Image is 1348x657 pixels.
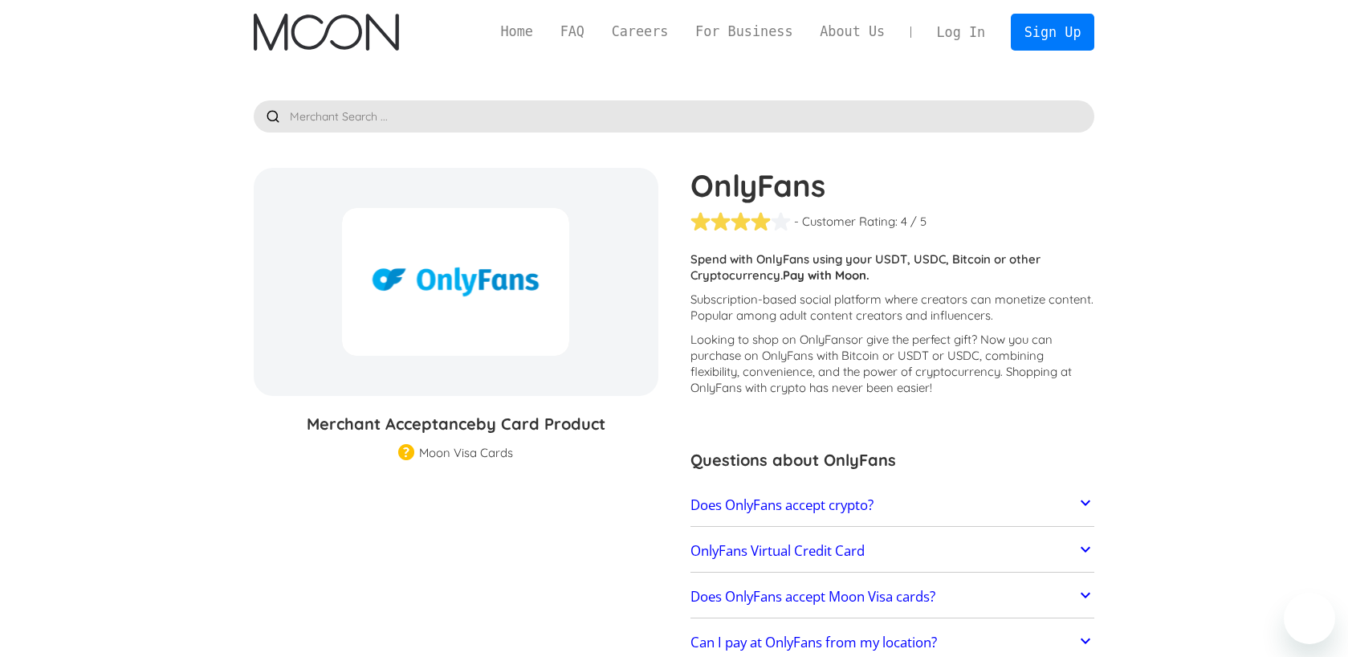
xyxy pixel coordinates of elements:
div: / 5 [910,214,926,230]
iframe: Button to launch messaging window [1284,593,1335,644]
div: Moon Visa Cards [419,445,513,461]
a: Home [487,22,547,42]
h3: Questions about OnlyFans [690,448,1095,472]
a: Log In [923,14,999,50]
p: Spend with OnlyFans using your USDT, USDC, Bitcoin or other Cryptocurrency. [690,251,1095,284]
h2: OnlyFans Virtual Credit Card [690,543,865,559]
a: About Us [806,22,898,42]
h2: Can I pay at OnlyFans from my location? [690,635,937,651]
span: or give the perfect gift [851,332,971,347]
h1: OnlyFans [690,168,1095,203]
strong: Pay with Moon. [783,267,869,283]
a: home [254,14,399,51]
p: Looking to shop on OnlyFans ? Now you can purchase on OnlyFans with Bitcoin or USDT or USDC, comb... [690,332,1095,396]
span: by Card Product [476,414,605,434]
a: Does OnlyFans accept Moon Visa cards? [690,580,1095,614]
a: OnlyFans Virtual Credit Card [690,534,1095,568]
img: Moon Logo [254,14,399,51]
p: Subscription-based social platform where creators can monetize content. Popular among adult conte... [690,292,1095,324]
h2: Does OnlyFans accept crypto? [690,497,874,513]
a: For Business [682,22,806,42]
a: Sign Up [1011,14,1094,50]
input: Merchant Search ... [254,100,1095,133]
a: FAQ [547,22,598,42]
div: - Customer Rating: [794,214,898,230]
a: Careers [598,22,682,42]
a: Does OnlyFans accept crypto? [690,488,1095,522]
h2: Does OnlyFans accept Moon Visa cards? [690,589,935,605]
div: 4 [901,214,907,230]
h3: Merchant Acceptance [254,412,658,436]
